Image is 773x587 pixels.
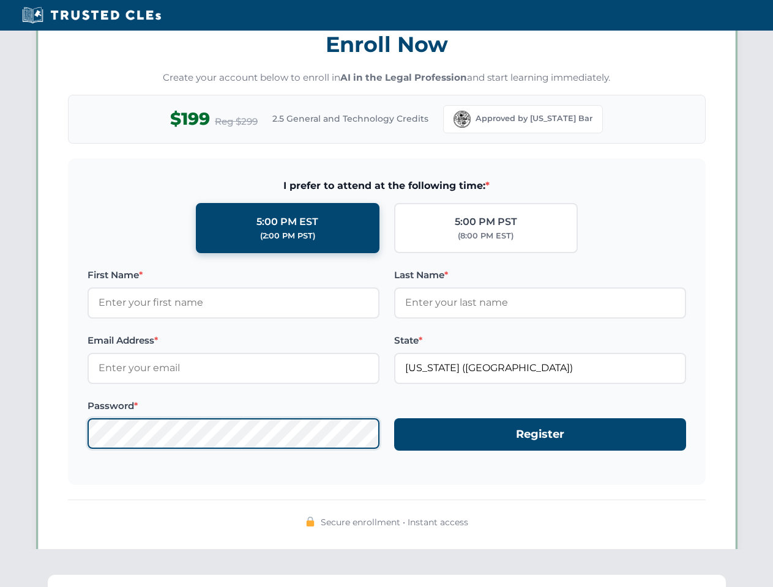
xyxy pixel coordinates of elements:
[458,230,513,242] div: (8:00 PM EST)
[394,418,686,451] button: Register
[305,517,315,526] img: 🔒
[170,105,210,133] span: $199
[215,114,258,129] span: Reg $299
[455,214,517,230] div: 5:00 PM PST
[394,268,686,282] label: Last Name
[260,230,315,242] div: (2:00 PM PST)
[88,399,379,413] label: Password
[394,287,686,318] input: Enter your last name
[88,268,379,282] label: First Name
[88,178,686,194] span: I prefer to attend at the following time:
[88,333,379,348] label: Email Address
[394,333,686,348] label: State
[454,111,471,128] img: Florida Bar
[68,25,706,64] h3: Enroll Now
[476,113,592,125] span: Approved by [US_STATE] Bar
[18,6,165,24] img: Trusted CLEs
[88,353,379,383] input: Enter your email
[321,515,468,529] span: Secure enrollment • Instant access
[256,214,318,230] div: 5:00 PM EST
[88,287,379,318] input: Enter your first name
[272,112,428,125] span: 2.5 General and Technology Credits
[394,353,686,383] input: Florida (FL)
[340,72,467,83] strong: AI in the Legal Profession
[68,71,706,85] p: Create your account below to enroll in and start learning immediately.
